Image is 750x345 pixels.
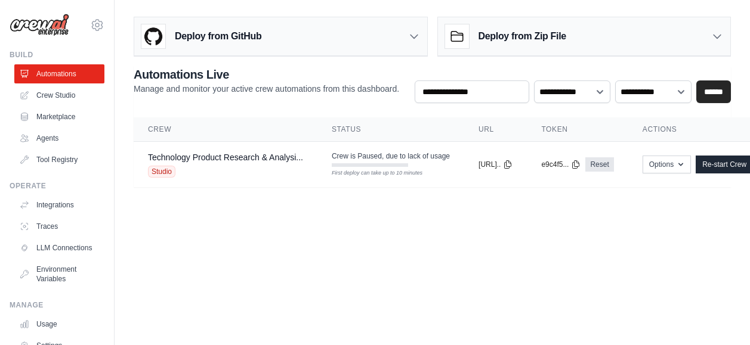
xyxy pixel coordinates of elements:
[464,117,527,142] th: URL
[10,14,69,36] img: Logo
[14,315,104,334] a: Usage
[14,150,104,169] a: Tool Registry
[134,83,399,95] p: Manage and monitor your active crew automations from this dashboard.
[14,238,104,257] a: LLM Connections
[332,169,408,178] div: First deploy can take up to 10 minutes
[175,29,261,43] h3: Deploy from GitHub
[134,66,399,83] h2: Automations Live
[134,117,317,142] th: Crew
[14,195,104,215] a: Integrations
[14,217,104,236] a: Traces
[10,300,104,310] div: Manage
[10,181,104,191] div: Operate
[148,153,303,162] a: Technology Product Research & Analysi...
[14,86,104,105] a: Crew Studio
[317,117,464,142] th: Status
[14,64,104,83] a: Automations
[332,151,450,161] span: Crew is Paused, due to lack of usage
[148,166,175,178] span: Studio
[479,29,566,43] h3: Deploy from Zip File
[14,107,104,126] a: Marketplace
[585,157,613,172] a: Reset
[527,117,628,142] th: Token
[141,24,165,48] img: GitHub Logo
[541,160,581,169] button: e9c4f5...
[10,50,104,60] div: Build
[14,129,104,148] a: Agents
[14,260,104,288] a: Environment Variables
[643,156,691,173] button: Options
